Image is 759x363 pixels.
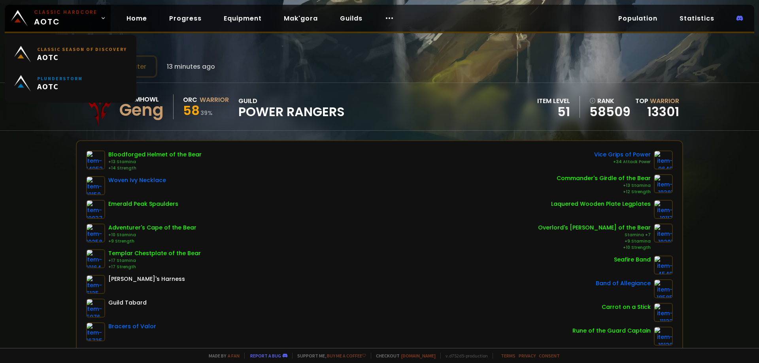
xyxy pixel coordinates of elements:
div: Band of Allegiance [596,279,651,288]
a: [DOMAIN_NAME] [401,353,436,359]
span: Power Rangers [238,106,345,118]
img: item-19120 [654,327,673,346]
div: Woven Ivy Necklace [108,176,166,184]
span: Made by [204,353,240,359]
span: v. d752d5 - production [440,353,488,359]
div: Rune of the Guard Captain [572,327,651,335]
div: +12 Strength [557,189,651,195]
div: Guild Tabard [108,299,147,307]
small: Plunderstorm [37,75,83,81]
div: +14 Strength [108,165,202,171]
img: item-6125 [86,275,105,294]
div: +9 Stamina [538,238,651,245]
span: 13 minutes ago [167,62,215,71]
a: Population [612,10,664,26]
div: Doomhowl [119,94,164,104]
img: item-19037 [86,200,105,219]
a: Classic HardcoreAOTC [5,5,111,32]
a: Home [120,10,153,26]
span: 58 [183,102,200,119]
div: Vice Grips of Power [594,150,651,159]
a: Equipment [217,10,268,26]
div: Adventurer's Cape of the Bear [108,224,196,232]
div: Warrior [200,95,229,105]
a: a fan [228,353,240,359]
div: Overlord's [PERSON_NAME] of the Bear [538,224,651,232]
img: item-16735 [86,322,105,341]
a: Progress [163,10,208,26]
div: +9 Strength [108,238,196,245]
div: +13 Stamina [557,182,651,189]
small: 39 % [200,109,213,117]
span: Support me, [292,353,366,359]
img: item-10164 [86,249,105,268]
img: item-10258 [86,224,105,243]
div: Seafire Band [614,256,651,264]
a: PlunderstormAOTC [9,69,132,98]
img: item-10201 [654,224,673,243]
img: item-4549 [654,256,673,275]
div: Bloodforged Helmet of the Bear [108,150,202,159]
span: AOTC [34,9,97,28]
div: +34 Attack Power [594,159,651,165]
span: AOTC [37,52,127,62]
img: item-5976 [86,299,105,318]
div: +10 Stamina [108,232,196,238]
a: Classic Season of DiscoveryAOTC [9,39,132,69]
img: item-14952 [86,150,105,169]
a: Terms [501,353,515,359]
a: 58509 [589,106,631,118]
div: [PERSON_NAME]'s Harness [108,275,185,283]
div: item level [537,96,570,106]
div: +17 Stamina [108,258,201,264]
div: Orc [183,95,197,105]
div: Templar Chestplate of the Bear [108,249,201,258]
img: item-18585 [654,279,673,298]
a: Privacy [519,353,536,359]
div: Bracers of Valor [108,322,156,331]
div: Stamina +7 [538,232,651,238]
img: item-9640 [654,150,673,169]
div: rank [589,96,631,106]
span: AOTC [37,81,83,91]
small: Classic Hardcore [34,9,97,16]
div: Emerald Peak Spaulders [108,200,178,208]
div: guild [238,96,345,118]
div: 51 [537,106,570,118]
div: Top [635,96,679,106]
a: Consent [539,353,560,359]
img: item-11122 [654,303,673,322]
a: Guilds [334,10,369,26]
div: Commander's Girdle of the Bear [557,174,651,182]
a: Report a bug [250,353,281,359]
div: +10 Strength [538,245,651,251]
a: Buy me a coffee [327,353,366,359]
span: Checkout [371,353,436,359]
img: item-10381 [654,174,673,193]
a: 13301 [647,103,679,120]
div: +13 Stamina [108,159,202,165]
div: Laquered Wooden Plate Legplates [551,200,651,208]
div: Geng [119,104,164,116]
div: Carrot on a Stick [602,303,651,311]
span: Warrior [650,96,679,105]
img: item-19117 [654,200,673,219]
img: item-19159 [86,176,105,195]
a: Statistics [673,10,721,26]
a: Mak'gora [278,10,324,26]
div: +17 Strength [108,264,201,270]
small: Classic Season of Discovery [37,46,127,52]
